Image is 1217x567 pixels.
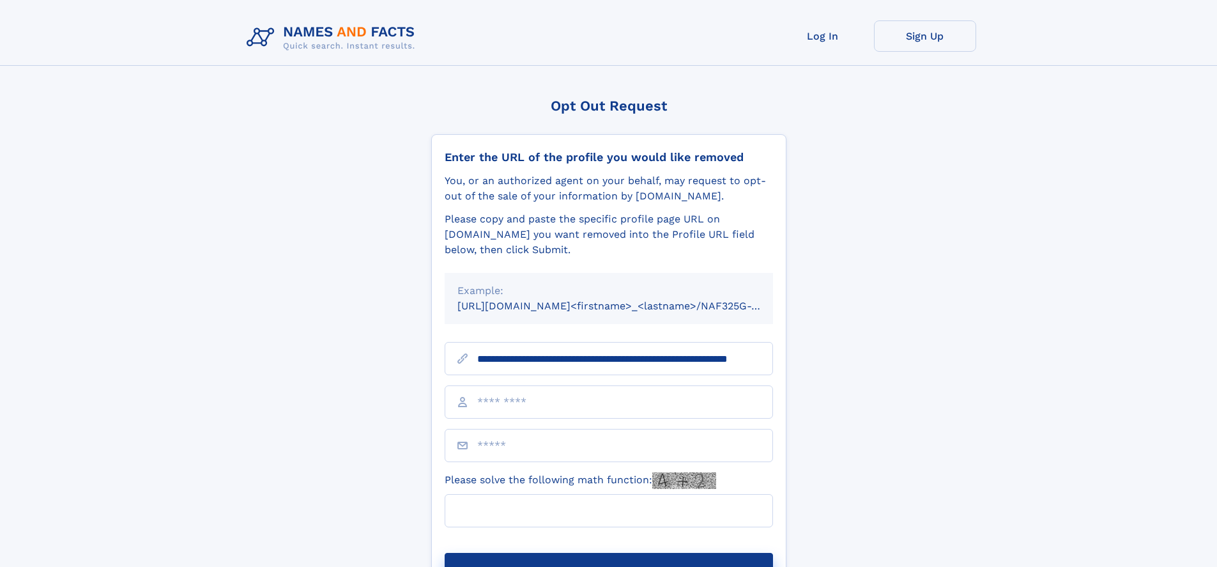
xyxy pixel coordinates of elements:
[431,98,786,114] div: Opt Out Request
[445,472,716,489] label: Please solve the following math function:
[445,212,773,258] div: Please copy and paste the specific profile page URL on [DOMAIN_NAME] you want removed into the Pr...
[772,20,874,52] a: Log In
[457,300,797,312] small: [URL][DOMAIN_NAME]<firstname>_<lastname>/NAF325G-xxxxxxxx
[445,173,773,204] div: You, or an authorized agent on your behalf, may request to opt-out of the sale of your informatio...
[445,150,773,164] div: Enter the URL of the profile you would like removed
[874,20,976,52] a: Sign Up
[241,20,425,55] img: Logo Names and Facts
[457,283,760,299] div: Example:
